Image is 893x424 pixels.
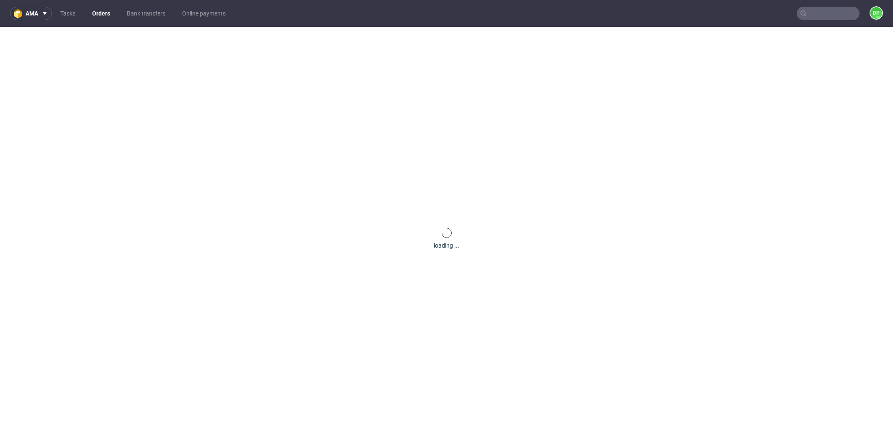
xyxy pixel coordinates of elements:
button: ama [10,7,52,20]
a: Orders [87,7,115,20]
span: ama [26,10,38,16]
figcaption: DP [870,7,882,19]
a: Tasks [55,7,80,20]
a: Online payments [177,7,231,20]
div: loading ... [434,241,459,250]
a: Bank transfers [122,7,170,20]
img: logo [14,9,26,18]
